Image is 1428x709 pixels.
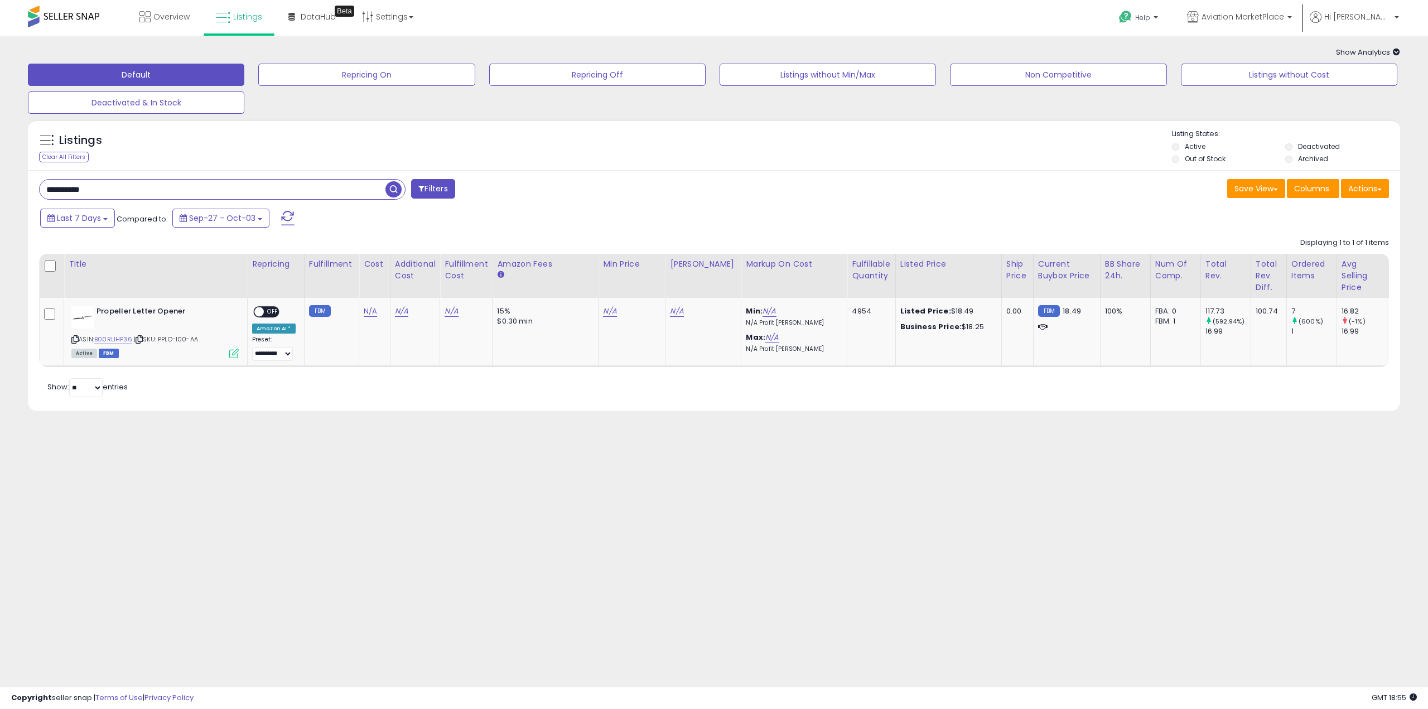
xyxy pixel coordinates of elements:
[1006,258,1029,282] div: Ship Price
[1205,306,1251,316] div: 117.73
[233,11,262,22] span: Listings
[1038,258,1096,282] div: Current Buybox Price
[172,209,269,228] button: Sep-27 - Oct-03
[1342,306,1387,316] div: 16.82
[1227,179,1285,198] button: Save View
[1298,154,1328,163] label: Archived
[1181,64,1397,86] button: Listings without Cost
[1256,258,1282,293] div: Total Rev. Diff.
[765,332,779,343] a: N/A
[1135,13,1150,22] span: Help
[1155,258,1196,282] div: Num of Comp.
[1155,306,1192,316] div: FBA: 0
[309,305,331,317] small: FBM
[1202,11,1284,22] span: Aviation MarketPlace
[97,306,232,320] b: Propeller Letter Opener
[720,64,936,86] button: Listings without Min/Max
[445,306,458,317] a: N/A
[395,258,436,282] div: Additional Cost
[1213,317,1244,326] small: (592.94%)
[1298,142,1340,151] label: Deactivated
[364,258,385,270] div: Cost
[900,321,962,332] b: Business Price:
[1324,11,1391,22] span: Hi [PERSON_NAME]
[1300,238,1389,248] div: Displaying 1 to 1 of 1 items
[852,306,886,316] div: 4954
[1299,317,1323,326] small: (600%)
[395,306,408,317] a: N/A
[1294,183,1329,194] span: Columns
[99,349,119,358] span: FBM
[411,179,455,199] button: Filters
[57,213,101,224] span: Last 7 Days
[117,214,168,224] span: Compared to:
[39,152,89,162] div: Clear All Filters
[47,382,128,392] span: Show: entries
[746,319,838,327] p: N/A Profit [PERSON_NAME]
[445,258,488,282] div: Fulfillment Cost
[900,306,993,316] div: $18.49
[1349,317,1366,326] small: (-1%)
[1336,47,1400,57] span: Show Analytics
[900,322,993,332] div: $18.25
[1063,306,1081,316] span: 18.49
[59,133,102,148] h5: Listings
[1105,306,1142,316] div: 100%
[264,307,282,317] span: OFF
[746,258,842,270] div: Markup on Cost
[1185,142,1205,151] label: Active
[497,258,594,270] div: Amazon Fees
[71,306,94,329] img: 31Nocx3eJcL._SL40_.jpg
[1172,129,1400,139] p: Listing States:
[1185,154,1226,163] label: Out of Stock
[497,316,590,326] div: $0.30 min
[94,335,132,344] a: B00RL1HP36
[71,306,239,357] div: ASIN:
[1155,316,1192,326] div: FBM: 1
[741,254,847,298] th: The percentage added to the cost of goods (COGS) that forms the calculator for Min & Max prices.
[1341,179,1389,198] button: Actions
[1342,258,1382,293] div: Avg Selling Price
[489,64,706,86] button: Repricing Off
[1342,326,1387,336] div: 16.99
[309,258,354,270] div: Fulfillment
[252,324,296,334] div: Amazon AI *
[258,64,475,86] button: Repricing On
[28,91,244,114] button: Deactivated & In Stock
[1291,306,1337,316] div: 7
[1291,326,1337,336] div: 1
[950,64,1166,86] button: Non Competitive
[252,336,296,361] div: Preset:
[497,270,504,280] small: Amazon Fees.
[153,11,190,22] span: Overview
[335,6,354,17] div: Tooltip anchor
[1291,258,1332,282] div: Ordered Items
[603,306,616,317] a: N/A
[1287,179,1339,198] button: Columns
[1110,2,1169,36] a: Help
[670,306,683,317] a: N/A
[1205,326,1251,336] div: 16.99
[746,306,763,316] b: Min:
[71,349,97,358] span: All listings currently available for purchase on Amazon
[1256,306,1278,316] div: 100.74
[69,258,243,270] div: Title
[252,258,300,270] div: Repricing
[1118,10,1132,24] i: Get Help
[1105,258,1146,282] div: BB Share 24h.
[670,258,736,270] div: [PERSON_NAME]
[1006,306,1025,316] div: 0.00
[1205,258,1246,282] div: Total Rev.
[746,332,765,343] b: Max:
[603,258,660,270] div: Min Price
[1038,305,1060,317] small: FBM
[364,306,377,317] a: N/A
[900,306,951,316] b: Listed Price:
[134,335,198,344] span: | SKU: PPLO-100-AA
[900,258,997,270] div: Listed Price
[852,258,890,282] div: Fulfillable Quantity
[40,209,115,228] button: Last 7 Days
[763,306,776,317] a: N/A
[497,306,590,316] div: 15%
[28,64,244,86] button: Default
